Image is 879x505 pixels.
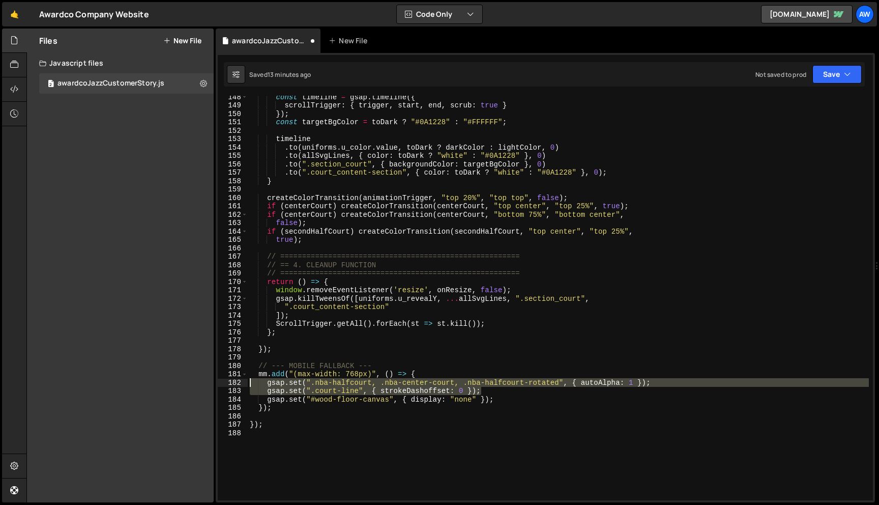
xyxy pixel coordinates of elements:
[218,362,248,371] div: 180
[218,236,248,244] div: 165
[218,278,248,287] div: 170
[218,228,248,236] div: 164
[218,420,248,429] div: 187
[397,5,482,23] button: Code Only
[232,36,308,46] div: awardcoJazzCustomerStory.js
[218,194,248,203] div: 160
[218,328,248,337] div: 176
[39,8,149,20] div: Awardco Company Website
[218,135,248,144] div: 153
[218,144,248,152] div: 154
[218,429,248,438] div: 188
[2,2,27,26] a: 🤙
[39,35,57,46] h2: Files
[218,169,248,177] div: 157
[218,412,248,421] div: 186
[218,269,248,278] div: 169
[48,80,54,89] span: 2
[268,70,311,79] div: 13 minutes ago
[218,396,248,404] div: 184
[218,345,248,354] div: 178
[218,370,248,379] div: 181
[218,118,248,127] div: 151
[812,65,862,83] button: Save
[218,160,248,169] div: 156
[761,5,853,23] a: [DOMAIN_NAME]
[218,353,248,362] div: 179
[218,244,248,253] div: 166
[218,336,248,345] div: 177
[218,252,248,261] div: 167
[218,261,248,270] div: 168
[218,185,248,194] div: 159
[218,404,248,412] div: 185
[218,177,248,186] div: 158
[218,110,248,119] div: 150
[218,387,248,396] div: 183
[755,70,806,79] div: Not saved to prod
[218,219,248,228] div: 163
[218,312,248,320] div: 174
[218,101,248,110] div: 149
[218,211,248,219] div: 162
[218,93,248,102] div: 148
[218,286,248,295] div: 171
[218,303,248,312] div: 173
[856,5,874,23] a: Aw
[218,379,248,387] div: 182
[27,53,214,73] div: Javascript files
[163,37,201,45] button: New File
[218,320,248,328] div: 175
[218,152,248,160] div: 155
[329,36,371,46] div: New File
[249,70,311,79] div: Saved
[218,295,248,303] div: 172
[218,202,248,211] div: 161
[57,79,164,88] div: awardcoJazzCustomerStory.js
[39,73,214,94] div: 16877/46163.js
[218,127,248,135] div: 152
